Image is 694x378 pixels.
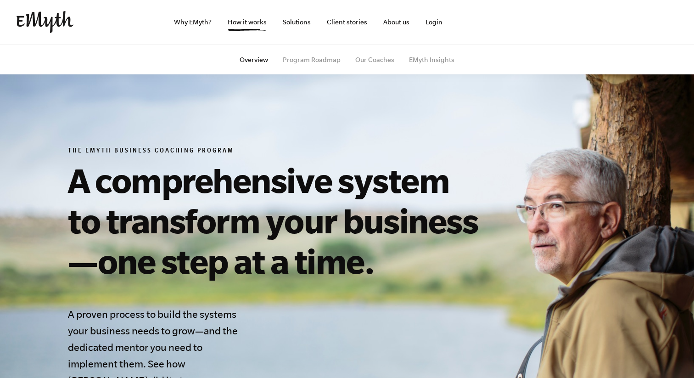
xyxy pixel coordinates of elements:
iframe: Chat Widget [648,334,694,378]
a: EMyth Insights [409,56,454,63]
iframe: Embedded CTA [581,12,677,32]
a: Overview [240,56,268,63]
a: Our Coaches [355,56,394,63]
iframe: Embedded CTA [480,12,576,32]
a: Program Roadmap [283,56,341,63]
img: EMyth [17,11,73,33]
h1: A comprehensive system to transform your business—one step at a time. [68,160,487,281]
h6: The EMyth Business Coaching Program [68,147,487,156]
